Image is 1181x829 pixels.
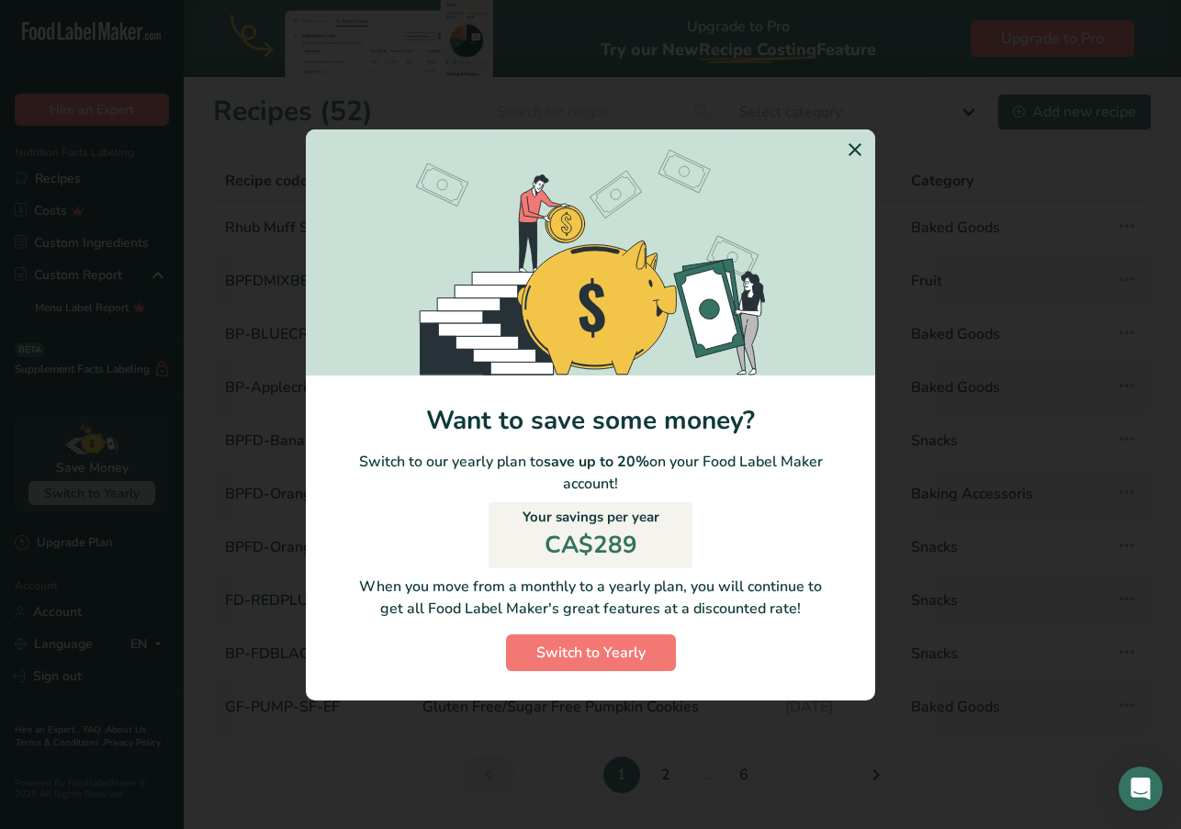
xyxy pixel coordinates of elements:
[306,405,875,436] h1: Want to save some money?
[321,576,860,620] p: When you move from a monthly to a yearly plan, you will continue to get all Food Label Maker's gr...
[544,452,649,472] b: save up to 20%
[506,634,676,671] button: Switch to Yearly
[536,642,646,664] span: Switch to Yearly
[523,507,659,528] p: Your savings per year
[1119,767,1163,811] div: Open Intercom Messenger
[545,527,637,563] p: CA$289
[306,451,875,495] p: Switch to our yearly plan to on your Food Label Maker account!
